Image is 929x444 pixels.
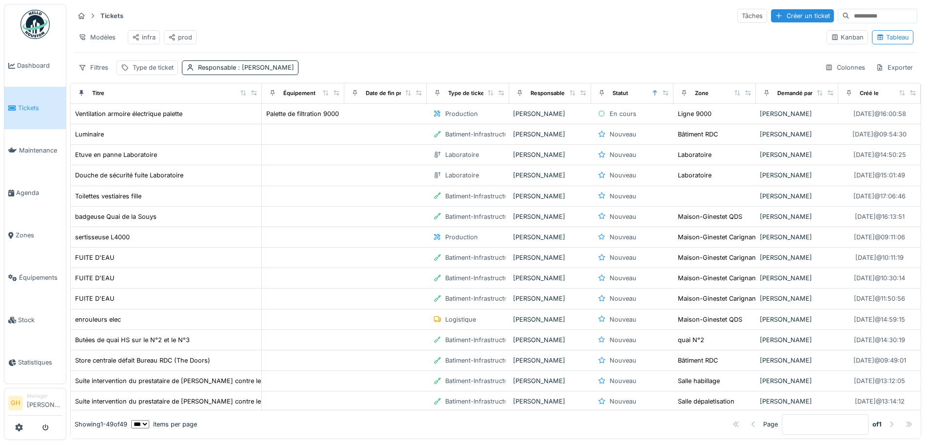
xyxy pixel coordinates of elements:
[133,63,174,72] div: Type de ticket
[760,130,834,139] div: [PERSON_NAME]
[695,89,709,97] div: Zone
[852,130,907,139] div: [DATE] @ 09:54:30
[678,335,704,345] div: quai N°2
[760,253,834,262] div: [PERSON_NAME]
[513,109,588,118] div: [PERSON_NAME]
[678,253,756,262] div: Maison-Ginestet Carignan
[168,33,192,42] div: prod
[855,397,905,406] div: [DATE] @ 13:14:12
[855,212,905,221] div: [DATE] @ 16:13:51
[27,392,62,400] div: Manager
[445,397,514,406] div: Batiment-Infrastructure
[610,212,636,221] div: Nouveau
[16,231,62,240] span: Zones
[513,356,588,365] div: [PERSON_NAME]
[821,60,870,75] div: Colonnes
[75,192,141,201] div: Toilettes vestiaires fille
[27,392,62,413] li: [PERSON_NAME]
[531,89,565,97] div: Responsable
[283,89,316,97] div: Équipement
[448,89,486,97] div: Type de ticket
[678,109,712,118] div: Ligne 9000
[75,420,127,429] div: Showing 1 - 49 of 49
[445,109,478,118] div: Production
[4,299,66,341] a: Stock
[610,232,636,242] div: Nouveau
[760,212,834,221] div: [PERSON_NAME]
[4,87,66,129] a: Tickets
[760,109,834,118] div: [PERSON_NAME]
[760,192,834,201] div: [PERSON_NAME]
[513,335,588,345] div: [PERSON_NAME]
[445,192,514,201] div: Batiment-Infrastructure
[19,273,62,282] span: Équipements
[860,89,879,97] div: Créé le
[75,212,157,221] div: badgeuse Quai de la Souys
[854,315,905,324] div: [DATE] @ 14:59:15
[445,356,514,365] div: Batiment-Infrastructure
[678,273,756,283] div: Maison-Ginestet Carignan
[610,273,636,283] div: Nouveau
[610,171,636,180] div: Nouveau
[266,109,339,118] div: Palette de filtration 9000
[760,356,834,365] div: [PERSON_NAME]
[854,294,905,303] div: [DATE] @ 11:50:56
[445,273,514,283] div: Batiment-Infrastructure
[777,89,812,97] div: Demandé par
[610,130,636,139] div: Nouveau
[678,150,712,159] div: Laboratoire
[4,256,66,299] a: Équipements
[4,214,66,256] a: Zones
[855,253,904,262] div: [DATE] @ 10:11:19
[4,44,66,87] a: Dashboard
[17,61,62,70] span: Dashboard
[75,376,293,386] div: Suite intervention du prestataire de [PERSON_NAME] contre les nuisibles
[20,10,50,39] img: Badge_color-CXgf-gQk.svg
[853,109,906,118] div: [DATE] @ 16:00:58
[854,376,905,386] div: [DATE] @ 13:12:05
[771,9,834,22] div: Créer un ticket
[737,9,767,23] div: Tâches
[445,150,479,159] div: Laboratoire
[760,232,834,242] div: [PERSON_NAME]
[75,171,183,180] div: Douche de sécurité fuite Laboratoire
[198,63,294,72] div: Responsable
[678,171,712,180] div: Laboratoire
[610,109,636,118] div: En cours
[236,64,294,71] span: : [PERSON_NAME]
[513,232,588,242] div: [PERSON_NAME]
[610,335,636,345] div: Nouveau
[513,294,588,303] div: [PERSON_NAME]
[445,212,514,221] div: Batiment-Infrastructure
[131,420,197,429] div: items per page
[610,150,636,159] div: Nouveau
[760,376,834,386] div: [PERSON_NAME]
[445,253,514,262] div: Batiment-Infrastructure
[513,273,588,283] div: [PERSON_NAME]
[763,420,778,429] div: Page
[760,150,834,159] div: [PERSON_NAME]
[513,192,588,201] div: [PERSON_NAME]
[853,150,906,159] div: [DATE] @ 14:50:25
[75,273,115,283] div: FUITE D'EAU
[75,335,190,345] div: Butées de quai HS sur le N°2 et le N°3
[613,89,628,97] div: Statut
[4,172,66,214] a: Agenda
[75,232,130,242] div: sertisseuse L4000
[760,315,834,324] div: [PERSON_NAME]
[513,212,588,221] div: [PERSON_NAME]
[760,294,834,303] div: [PERSON_NAME]
[513,150,588,159] div: [PERSON_NAME]
[8,392,62,416] a: GH Manager[PERSON_NAME]
[760,273,834,283] div: [PERSON_NAME]
[678,376,720,386] div: Salle habillage
[445,335,514,345] div: Batiment-Infrastructure
[610,294,636,303] div: Nouveau
[853,192,906,201] div: [DATE] @ 17:06:46
[678,212,742,221] div: Maison-Ginestet QDS
[18,315,62,325] span: Stock
[678,130,718,139] div: Bâtiment RDC
[75,130,104,139] div: Luminaire
[610,356,636,365] div: Nouveau
[876,33,909,42] div: Tableau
